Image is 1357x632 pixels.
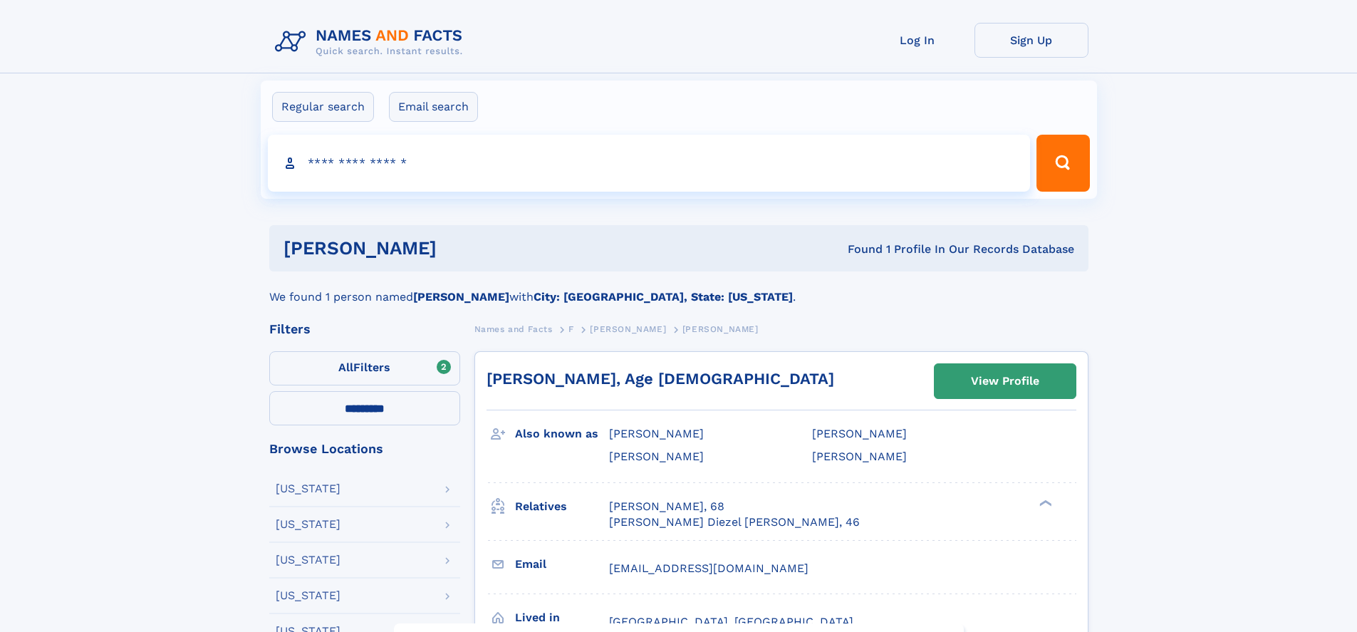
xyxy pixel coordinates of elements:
[935,364,1076,398] a: View Profile
[609,615,853,628] span: [GEOGRAPHIC_DATA], [GEOGRAPHIC_DATA]
[389,92,478,122] label: Email search
[276,519,340,530] div: [US_STATE]
[284,239,643,257] h1: [PERSON_NAME]
[276,554,340,566] div: [US_STATE]
[971,365,1039,398] div: View Profile
[487,370,834,388] a: [PERSON_NAME], Age [DEMOGRAPHIC_DATA]
[515,606,609,630] h3: Lived in
[515,422,609,446] h3: Also known as
[534,290,793,304] b: City: [GEOGRAPHIC_DATA], State: [US_STATE]
[682,324,759,334] span: [PERSON_NAME]
[861,23,974,58] a: Log In
[642,242,1074,257] div: Found 1 Profile In Our Records Database
[474,320,553,338] a: Names and Facts
[590,324,666,334] span: [PERSON_NAME]
[590,320,666,338] a: [PERSON_NAME]
[812,427,907,440] span: [PERSON_NAME]
[413,290,509,304] b: [PERSON_NAME]
[269,23,474,61] img: Logo Names and Facts
[609,427,704,440] span: [PERSON_NAME]
[812,450,907,463] span: [PERSON_NAME]
[609,561,809,575] span: [EMAIL_ADDRESS][DOMAIN_NAME]
[269,271,1088,306] div: We found 1 person named with .
[515,494,609,519] h3: Relatives
[269,323,460,336] div: Filters
[268,135,1031,192] input: search input
[272,92,374,122] label: Regular search
[515,552,609,576] h3: Email
[338,361,353,374] span: All
[1036,135,1089,192] button: Search Button
[568,320,574,338] a: F
[568,324,574,334] span: F
[609,499,724,514] a: [PERSON_NAME], 68
[276,590,340,601] div: [US_STATE]
[1036,498,1053,507] div: ❯
[609,450,704,463] span: [PERSON_NAME]
[269,351,460,385] label: Filters
[276,483,340,494] div: [US_STATE]
[974,23,1088,58] a: Sign Up
[609,514,860,530] a: [PERSON_NAME] Diezel [PERSON_NAME], 46
[269,442,460,455] div: Browse Locations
